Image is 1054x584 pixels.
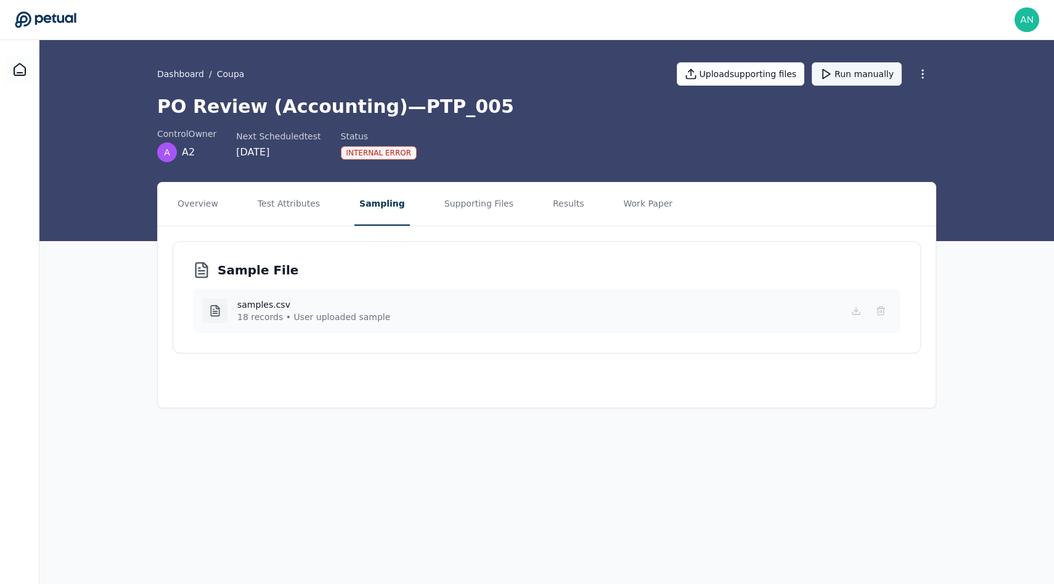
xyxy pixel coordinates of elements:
h1: PO Review (Accounting) — PTP_005 [157,96,936,118]
a: Go to Dashboard [15,11,76,28]
div: Next Scheduled test [236,130,321,142]
img: andrew+doordash@petual.ai [1015,7,1039,32]
button: Supporting Files [439,183,518,226]
a: Dashboard [5,55,35,84]
button: Uploadsupporting files [677,62,805,86]
button: Delete Sample File [871,301,891,321]
button: Run manually [812,62,902,86]
nav: Tabs [158,183,936,226]
div: control Owner [157,128,216,140]
span: A [164,146,170,158]
button: Work Paper [619,183,678,226]
button: Download Sample File [846,301,866,321]
div: / [157,68,244,80]
span: A2 [182,145,195,160]
button: Results [548,183,589,226]
h4: samples.csv [237,298,390,311]
p: 18 records • User uploaded sample [237,311,390,323]
div: Status [341,130,417,142]
div: [DATE] [236,145,321,160]
div: Internal Error [341,146,417,160]
button: Overview [173,183,223,226]
h3: Sample File [218,261,298,279]
button: Test Attributes [253,183,325,226]
button: Coupa [217,68,245,80]
a: Dashboard [157,68,204,80]
button: Sampling [354,183,410,226]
